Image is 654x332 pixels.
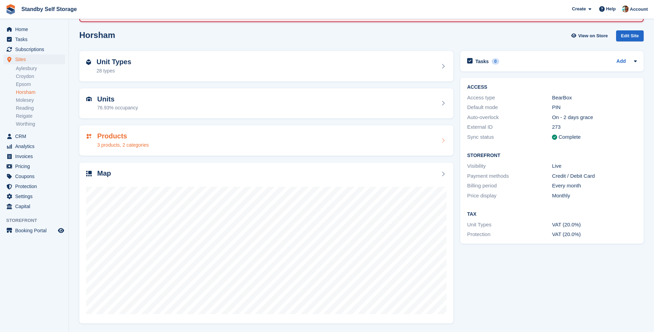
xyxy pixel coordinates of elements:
img: stora-icon-8386f47178a22dfd0bd8f6a31ec36ba5ce8667c1dd55bd0f319d3a0aa187defe.svg [6,4,16,14]
a: Edit Site [616,30,644,45]
div: 0 [492,58,500,65]
a: menu [3,141,65,151]
a: menu [3,162,65,171]
span: Capital [15,202,57,211]
img: custom-product-icn-752c56ca05d30b4aa98f6f15887a0e09747e85b44ffffa43cff429088544963d.svg [86,134,92,139]
a: menu [3,55,65,64]
div: 273 [552,123,637,131]
a: Add [616,58,626,66]
span: View on Store [578,32,608,39]
div: Edit Site [616,30,644,42]
div: Payment methods [467,172,552,180]
a: menu [3,152,65,161]
span: Settings [15,192,57,201]
div: Monthly [552,192,637,200]
a: Molesey [16,97,65,104]
a: View on Store [570,30,611,42]
a: menu [3,45,65,54]
a: Map [79,163,453,324]
span: Tasks [15,35,57,44]
span: Subscriptions [15,45,57,54]
span: Invoices [15,152,57,161]
span: Account [630,6,648,13]
div: 28 types [97,67,131,75]
div: Visibility [467,162,552,170]
h2: Map [97,169,111,177]
div: External ID [467,123,552,131]
a: menu [3,182,65,191]
div: 76.93% occupancy [97,104,138,111]
div: Default mode [467,104,552,111]
div: Every month [552,182,637,190]
span: Analytics [15,141,57,151]
div: Auto-overlock [467,114,552,121]
a: Preview store [57,226,65,235]
a: Epsom [16,81,65,88]
h2: Tasks [475,58,489,65]
a: Unit Types 28 types [79,51,453,81]
div: Complete [559,133,581,141]
a: Standby Self Storage [19,3,80,15]
div: Unit Types [467,221,552,229]
img: map-icn-33ee37083ee616e46c38cad1a60f524a97daa1e2b2c8c0bc3eb3415660979fc1.svg [86,171,92,176]
div: 3 products, 2 categories [97,141,149,149]
a: Horsham [16,89,65,96]
span: Home [15,25,57,34]
div: On - 2 days grace [552,114,637,121]
a: menu [3,202,65,211]
img: Michael Walker [622,6,629,12]
a: Aylesbury [16,65,65,72]
a: Croydon [16,73,65,80]
span: Booking Portal [15,226,57,235]
a: Products 3 products, 2 categories [79,125,453,156]
span: Protection [15,182,57,191]
h2: ACCESS [467,85,637,90]
div: PIN [552,104,637,111]
a: Reigate [16,113,65,119]
div: Credit / Debit Card [552,172,637,180]
h2: Unit Types [97,58,131,66]
div: Price display [467,192,552,200]
span: Coupons [15,172,57,181]
div: Billing period [467,182,552,190]
h2: Storefront [467,153,637,158]
a: menu [3,172,65,181]
a: Units 76.93% occupancy [79,88,453,119]
a: menu [3,131,65,141]
div: VAT (20.0%) [552,231,637,238]
a: Worthing [16,121,65,127]
span: Create [572,6,586,12]
div: Live [552,162,637,170]
a: menu [3,226,65,235]
a: menu [3,35,65,44]
img: unit-icn-7be61d7bf1b0ce9d3e12c5938cc71ed9869f7b940bace4675aadf7bd6d80202e.svg [86,97,92,101]
h2: Products [97,132,149,140]
span: Storefront [6,217,69,224]
div: Protection [467,231,552,238]
a: menu [3,25,65,34]
h2: Units [97,95,138,103]
div: Access type [467,94,552,102]
span: Help [606,6,616,12]
span: Pricing [15,162,57,171]
img: unit-type-icn-2b2737a686de81e16bb02015468b77c625bbabd49415b5ef34ead5e3b44a266d.svg [86,59,91,65]
div: Sync status [467,133,552,141]
a: Reading [16,105,65,111]
h2: Tax [467,212,637,217]
div: VAT (20.0%) [552,221,637,229]
div: BearBox [552,94,637,102]
span: Sites [15,55,57,64]
h2: Horsham [79,30,115,40]
span: CRM [15,131,57,141]
a: menu [3,192,65,201]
